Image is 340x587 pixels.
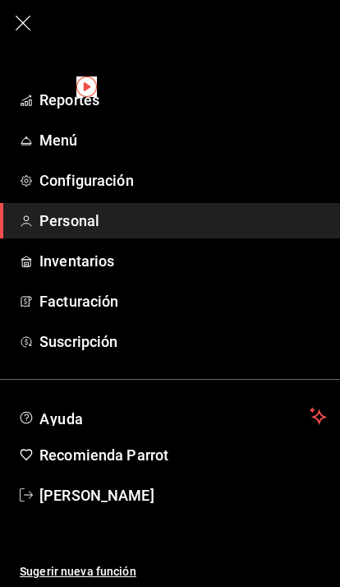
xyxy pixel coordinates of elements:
[39,330,327,353] span: Suscripción
[76,76,97,97] img: Tooltip marker
[20,563,327,580] span: Sugerir nueva función
[39,129,327,151] span: Menú
[39,250,327,272] span: Inventarios
[39,290,327,312] span: Facturación
[39,406,303,426] span: Ayuda
[39,89,327,111] span: Reportes
[39,484,327,506] span: [PERSON_NAME]
[39,169,327,192] span: Configuración
[39,210,327,232] span: Personal
[39,444,327,466] span: Recomienda Parrot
